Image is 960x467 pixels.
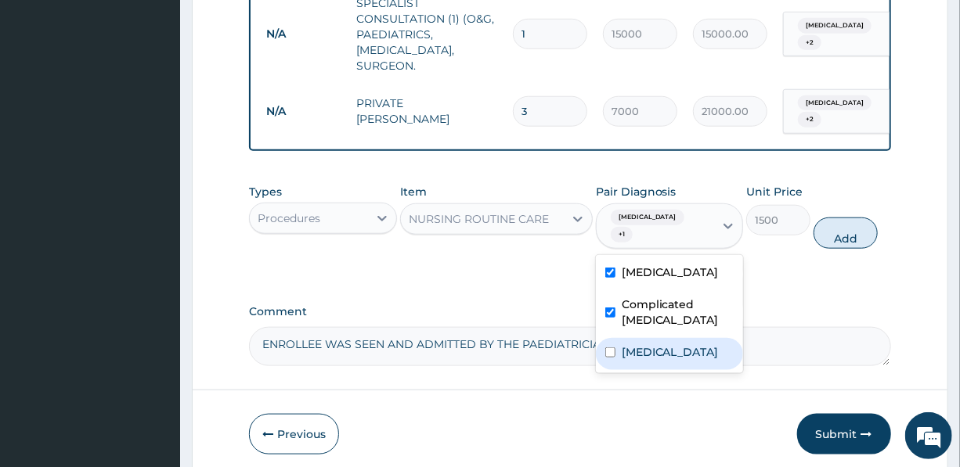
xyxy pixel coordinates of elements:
[798,112,821,128] span: + 2
[746,184,803,199] label: Unit Price
[622,264,719,280] label: [MEDICAL_DATA]
[798,18,872,34] span: [MEDICAL_DATA]
[622,344,719,360] label: [MEDICAL_DATA]
[91,136,216,294] span: We're online!
[258,97,348,126] td: N/A
[258,20,348,48] td: N/A
[622,296,734,328] label: Complicated [MEDICAL_DATA]
[8,305,298,360] textarea: Type your message and hit 'Enter'
[348,88,505,135] td: PRIVATE [PERSON_NAME]
[400,184,427,199] label: Item
[814,217,878,249] button: Add
[81,88,263,108] div: Chat with us now
[798,35,821,51] span: + 2
[249,305,890,318] label: Comment
[596,184,677,199] label: Pair Diagnosis
[611,210,684,225] span: [MEDICAL_DATA]
[29,78,63,117] img: d_794563401_company_1708531726252_794563401
[409,211,549,227] div: NURSING ROUTINE CARE
[797,414,891,454] button: Submit
[258,210,320,226] div: Procedures
[257,8,294,45] div: Minimize live chat window
[798,95,872,111] span: [MEDICAL_DATA]
[249,414,339,454] button: Previous
[249,185,282,199] label: Types
[611,227,633,242] span: + 1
